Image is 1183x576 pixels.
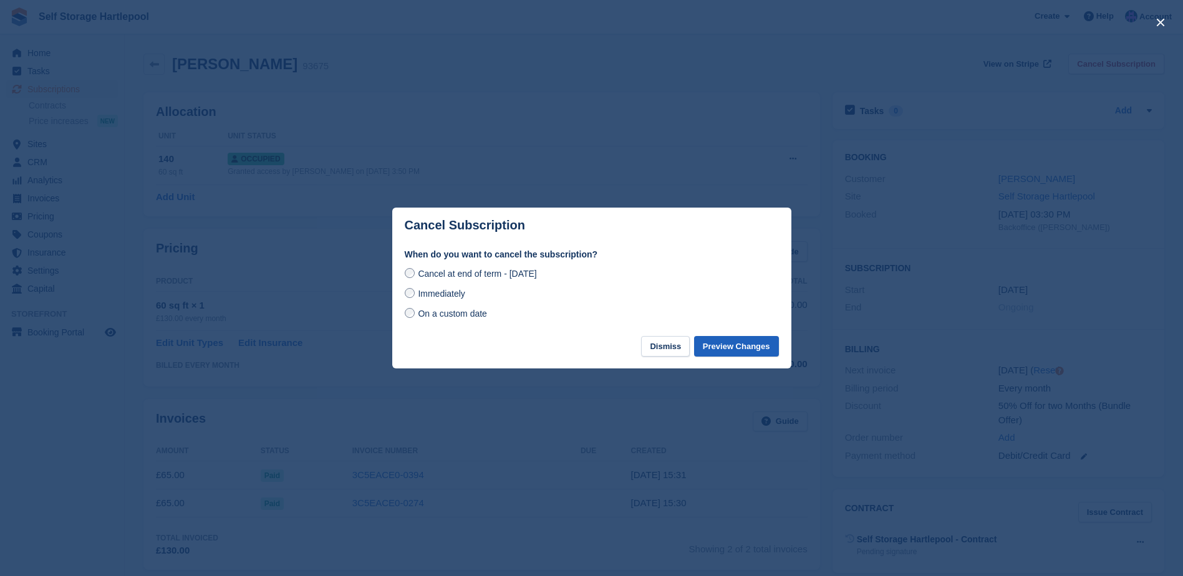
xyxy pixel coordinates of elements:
input: Cancel at end of term - [DATE] [405,268,415,278]
button: Dismiss [641,336,690,357]
span: Immediately [418,289,465,299]
input: On a custom date [405,308,415,318]
p: Cancel Subscription [405,218,525,233]
label: When do you want to cancel the subscription? [405,248,779,261]
input: Immediately [405,288,415,298]
button: Preview Changes [694,336,779,357]
span: On a custom date [418,309,487,319]
span: Cancel at end of term - [DATE] [418,269,536,279]
button: close [1151,12,1171,32]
